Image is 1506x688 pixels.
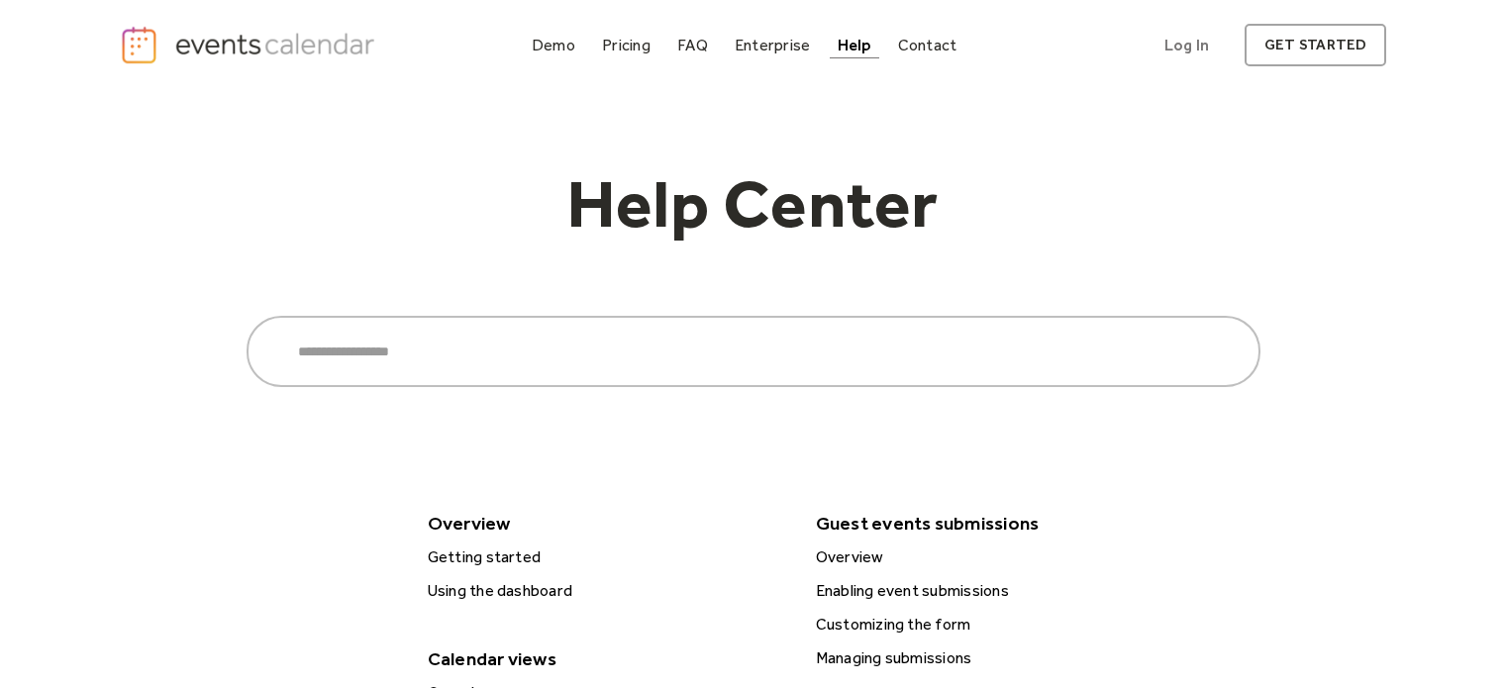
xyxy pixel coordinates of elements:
a: Pricing [594,32,658,58]
a: get started [1245,24,1386,66]
div: Overview [418,506,790,541]
div: Customizing the form [810,612,1180,638]
a: Using the dashboard [420,578,792,604]
a: Help [830,32,879,58]
h1: Help Center [476,169,1031,256]
div: FAQ [677,40,708,50]
div: Guest events submissions [806,506,1178,541]
div: Overview [810,544,1180,570]
a: Enterprise [727,32,818,58]
div: Contact [898,40,957,50]
a: Demo [524,32,583,58]
div: Calendar views [418,641,790,676]
a: Log In [1145,24,1229,66]
a: Getting started [420,544,792,570]
div: Help [838,40,871,50]
a: Managing submissions [808,645,1180,671]
div: Enabling event submissions [810,578,1180,604]
a: FAQ [669,32,716,58]
div: Enterprise [735,40,810,50]
a: Overview [808,544,1180,570]
a: Contact [890,32,965,58]
div: Demo [532,40,575,50]
div: Pricing [602,40,651,50]
a: Enabling event submissions [808,578,1180,604]
div: Using the dashboard [422,578,792,604]
a: home [120,25,381,65]
div: Managing submissions [810,645,1180,671]
div: Getting started [422,544,792,570]
a: Customizing the form [808,612,1180,638]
